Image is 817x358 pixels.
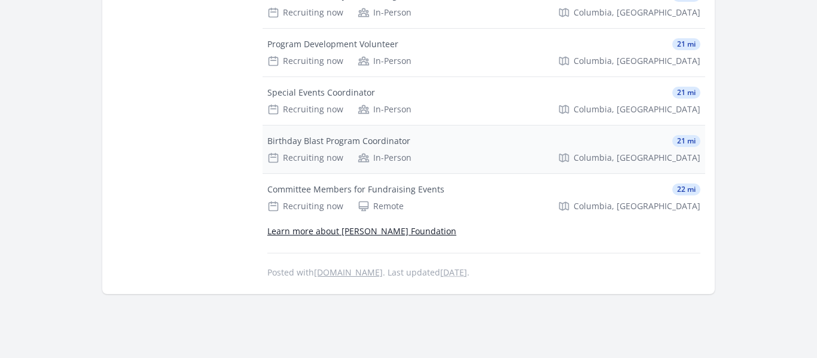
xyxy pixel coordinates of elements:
[267,38,398,50] div: Program Development Volunteer
[263,29,705,77] a: Program Development Volunteer 21 mi Recruiting now In-Person Columbia, [GEOGRAPHIC_DATA]
[267,103,343,115] div: Recruiting now
[267,200,343,212] div: Recruiting now
[440,267,467,278] abbr: Tue, Sep 9, 2025 3:51 PM
[672,87,700,99] span: 21 mi
[574,103,700,115] span: Columbia, [GEOGRAPHIC_DATA]
[267,55,343,67] div: Recruiting now
[574,152,700,164] span: Columbia, [GEOGRAPHIC_DATA]
[267,183,444,195] div: Committee Members for Fundraising Events
[358,152,411,164] div: In-Person
[267,7,343,19] div: Recruiting now
[314,267,383,278] a: [DOMAIN_NAME]
[358,200,404,212] div: Remote
[267,152,343,164] div: Recruiting now
[672,183,700,195] span: 22 mi
[263,174,705,222] a: Committee Members for Fundraising Events 22 mi Recruiting now Remote Columbia, [GEOGRAPHIC_DATA]
[267,87,375,99] div: Special Events Coordinator
[672,38,700,50] span: 21 mi
[358,7,411,19] div: In-Person
[574,200,700,212] span: Columbia, [GEOGRAPHIC_DATA]
[263,77,705,125] a: Special Events Coordinator 21 mi Recruiting now In-Person Columbia, [GEOGRAPHIC_DATA]
[267,225,456,237] a: Learn more about [PERSON_NAME] Foundation
[267,135,410,147] div: Birthday Blast Program Coordinator
[358,55,411,67] div: In-Person
[574,7,700,19] span: Columbia, [GEOGRAPHIC_DATA]
[358,103,411,115] div: In-Person
[267,268,700,277] p: Posted with . Last updated .
[574,55,700,67] span: Columbia, [GEOGRAPHIC_DATA]
[672,135,700,147] span: 21 mi
[263,126,705,173] a: Birthday Blast Program Coordinator 21 mi Recruiting now In-Person Columbia, [GEOGRAPHIC_DATA]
